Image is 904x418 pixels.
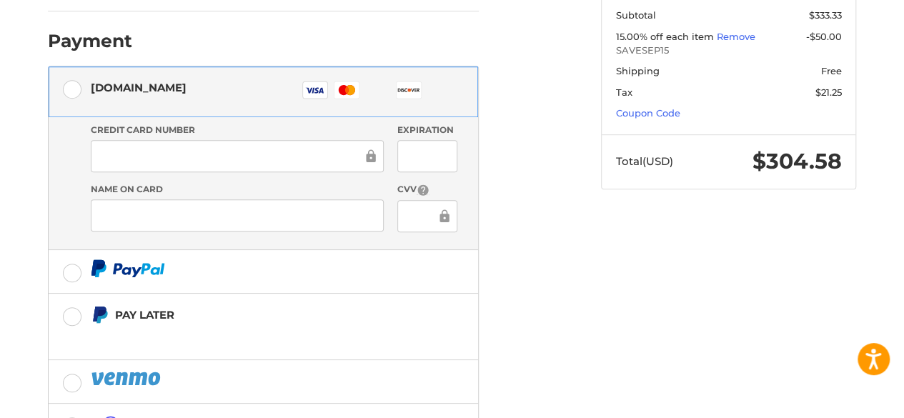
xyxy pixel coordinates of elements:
span: -$50.00 [806,31,842,42]
span: $304.58 [752,148,842,174]
span: $333.33 [809,9,842,21]
span: Total (USD) [616,154,673,168]
a: Coupon Code [616,107,680,119]
span: Subtotal [616,9,656,21]
img: PayPal icon [91,259,165,277]
a: Remove [717,31,755,42]
iframe: PayPal Message 1 [91,330,389,342]
span: Shipping [616,65,660,76]
span: $21.25 [815,86,842,98]
div: [DOMAIN_NAME] [91,76,187,99]
span: Tax [616,86,632,98]
div: Pay Later [115,303,389,327]
img: PayPal icon [91,369,164,387]
img: Pay Later icon [91,306,109,324]
label: Expiration [397,124,457,136]
label: Credit Card Number [91,124,384,136]
span: Free [821,65,842,76]
h2: Payment [48,30,132,52]
span: 15.00% off each item [616,31,717,42]
label: CVV [397,183,457,196]
label: Name on Card [91,183,384,196]
span: SAVESEP15 [616,44,842,58]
